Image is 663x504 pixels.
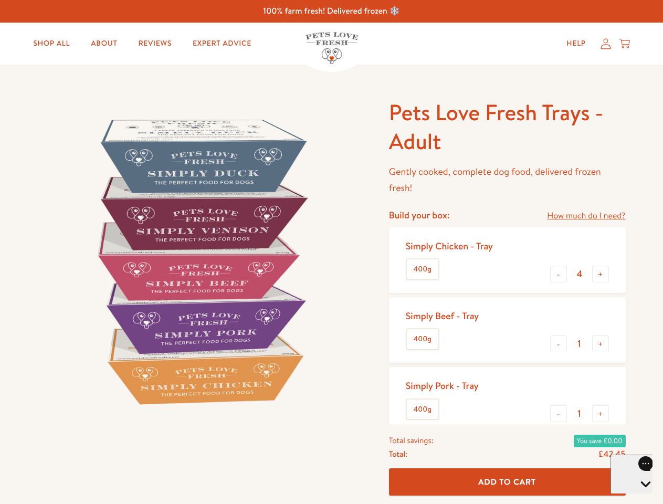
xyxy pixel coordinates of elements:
[389,447,407,461] span: Total:
[389,98,626,155] h1: Pets Love Fresh Trays - Adult
[478,476,536,487] span: Add To Cart
[389,468,626,496] button: Add To Cart
[389,209,450,221] h4: Build your box:
[82,33,125,54] a: About
[598,448,626,460] span: £42.45
[592,335,609,352] button: +
[574,435,626,447] span: You save £0.00
[406,240,493,252] div: Simply Chicken - Tray
[25,33,78,54] a: Shop All
[592,405,609,422] button: +
[550,405,567,422] button: -
[611,455,653,493] iframe: Gorgias live chat messenger
[130,33,180,54] a: Reviews
[547,209,625,223] a: How much do I need?
[406,310,479,322] div: Simply Beef - Tray
[550,335,567,352] button: -
[406,380,479,392] div: Simply Pork - Tray
[407,400,438,419] label: 400g
[407,329,438,349] label: 400g
[592,266,609,282] button: +
[550,266,567,282] button: -
[38,98,364,424] img: Pets Love Fresh Trays - Adult
[558,33,594,54] a: Help
[306,32,358,64] img: Pets Love Fresh
[389,164,626,196] p: Gently cooked, complete dog food, delivered frozen fresh!
[184,33,260,54] a: Expert Advice
[389,434,434,447] span: Total savings:
[407,259,438,279] label: 400g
